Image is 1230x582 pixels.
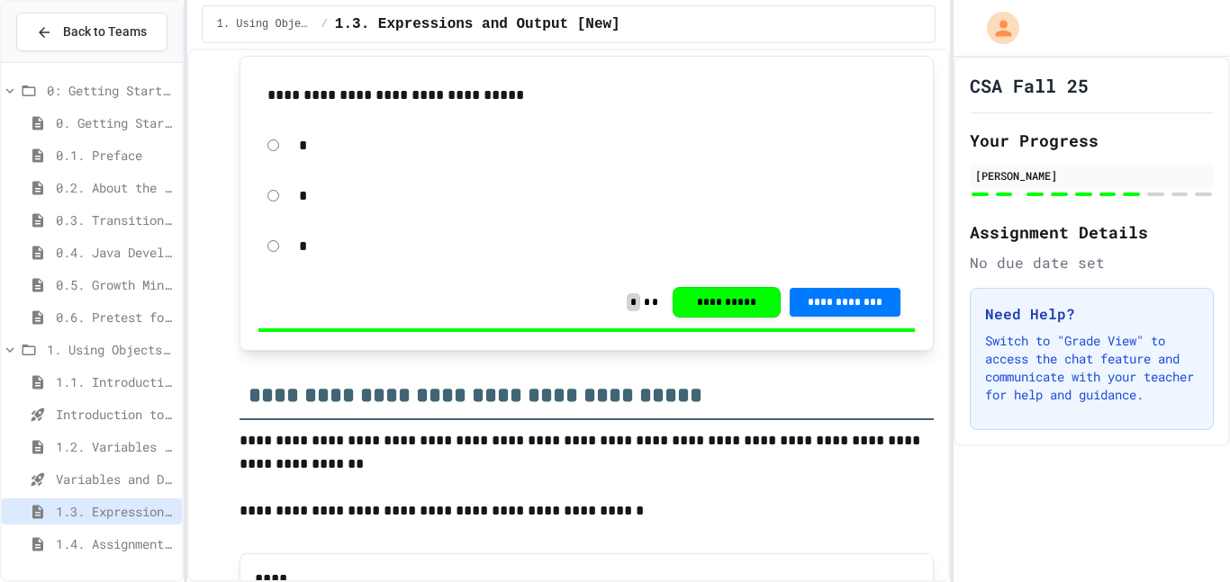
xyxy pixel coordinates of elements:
[47,81,175,100] span: 0: Getting Started
[985,332,1198,404] p: Switch to "Grade View" to access the chat feature and communicate with your teacher for help and ...
[56,146,175,165] span: 0.1. Preface
[56,243,175,262] span: 0.4. Java Development Environments
[47,340,175,359] span: 1. Using Objects and Methods
[217,17,314,31] span: 1. Using Objects and Methods
[985,303,1198,325] h3: Need Help?
[56,470,175,488] span: Variables and Data Types - Quiz
[56,308,175,327] span: 0.6. Pretest for the AP CSA Exam
[56,372,175,391] span: 1.1. Introduction to Algorithms, Programming, and Compilers
[56,210,175,229] span: 0.3. Transitioning from AP CSP to AP CSA
[321,17,328,31] span: /
[970,73,1089,98] h1: CSA Fall 25
[56,178,175,197] span: 0.2. About the AP CSA Exam
[968,7,1024,49] div: My Account
[56,113,175,132] span: 0. Getting Started
[56,502,175,521] span: 1.3. Expressions and Output [New]
[56,405,175,424] span: Introduction to Algorithms, Programming, and Compilers
[975,167,1208,184] div: [PERSON_NAME]
[970,128,1214,153] h2: Your Progress
[970,252,1214,273] div: No due date set
[970,219,1214,245] h2: Assignment Details
[56,275,175,294] span: 0.5. Growth Mindset and Pair Programming
[335,13,620,35] span: 1.3. Expressions and Output [New]
[56,534,175,553] span: 1.4. Assignment and Input
[56,437,175,456] span: 1.2. Variables and Data Types
[63,22,147,41] span: Back to Teams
